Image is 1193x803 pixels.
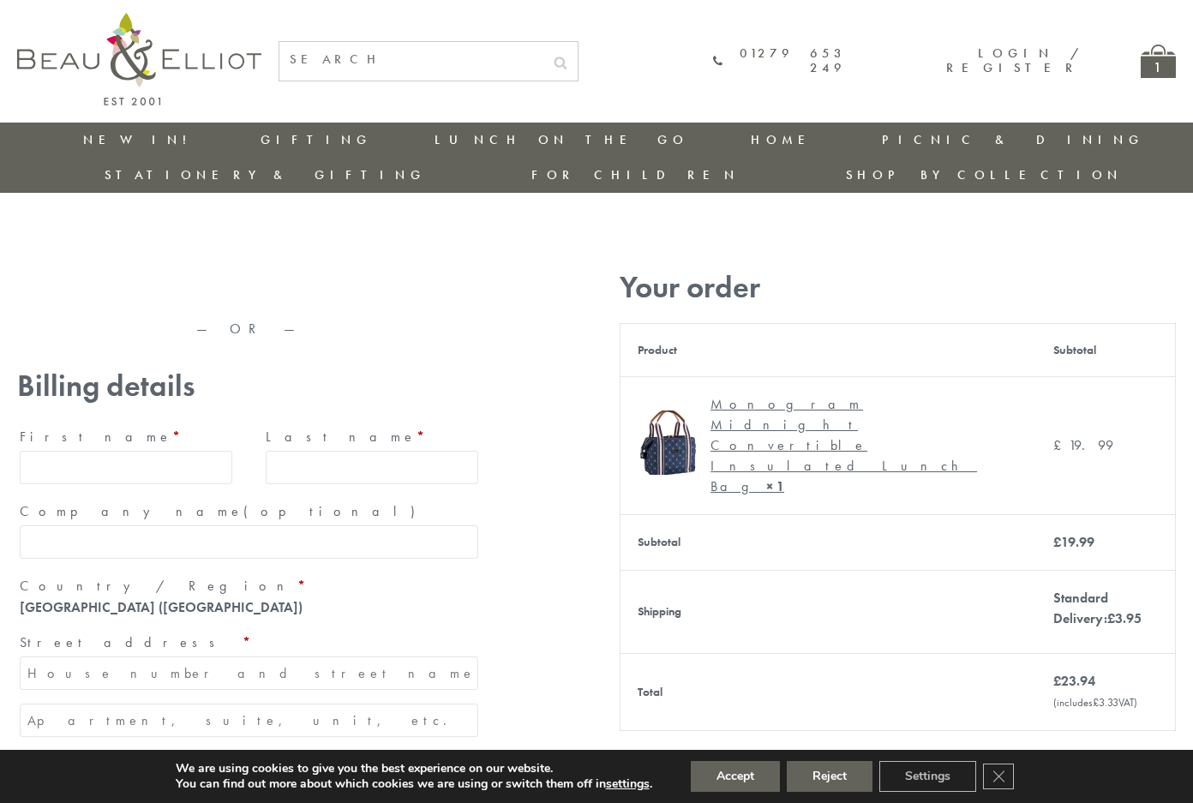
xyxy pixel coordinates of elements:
[620,323,1036,376] th: Product
[691,761,780,792] button: Accept
[20,498,478,525] label: Company name
[1093,695,1118,710] span: 3.33
[531,166,740,183] a: For Children
[620,570,1036,653] th: Shipping
[713,46,846,76] a: 01279 653 249
[1107,609,1142,627] bdi: 3.95
[83,131,198,148] a: New in!
[20,598,303,616] strong: [GEOGRAPHIC_DATA] ([GEOGRAPHIC_DATA])
[20,629,478,656] label: Street address
[1036,323,1176,376] th: Subtotal
[882,131,1144,148] a: Picnic & Dining
[243,502,425,520] span: (optional)
[1053,672,1095,690] bdi: 23.94
[1141,45,1176,78] a: 1
[606,776,650,792] button: settings
[17,321,481,337] p: — OR —
[1053,695,1137,710] small: (includes VAT)
[249,263,483,304] iframe: Secure express checkout frame
[14,263,248,304] iframe: Secure express checkout frame
[620,270,1176,305] h3: Your order
[638,394,1019,497] a: Monogram Midnight Convertible Lunch Bag Monogram Midnight Convertible Insulated Lunch Bag× 1
[1053,436,1113,454] bdi: 19.99
[638,410,702,475] img: Monogram Midnight Convertible Lunch Bag
[1053,533,1094,551] bdi: 19.99
[20,423,232,451] label: First name
[20,656,478,690] input: House number and street name
[105,166,426,183] a: Stationery & Gifting
[435,131,688,148] a: Lunch On The Go
[751,131,819,148] a: Home
[620,514,1036,570] th: Subtotal
[710,394,1006,497] div: Monogram Midnight Convertible Insulated Lunch Bag
[1053,672,1061,690] span: £
[620,653,1036,730] th: Total
[17,369,481,404] h3: Billing details
[879,761,976,792] button: Settings
[983,764,1014,789] button: Close GDPR Cookie Banner
[787,761,872,792] button: Reject
[846,166,1123,183] a: Shop by collection
[1053,533,1061,551] span: £
[766,477,784,495] strong: × 1
[946,45,1081,76] a: Login / Register
[1093,695,1099,710] span: £
[261,131,372,148] a: Gifting
[176,761,652,776] p: We are using cookies to give you the best experience on our website.
[20,704,478,737] input: Apartment, suite, unit, etc. (optional)
[17,13,261,105] img: logo
[20,572,478,600] label: Country / Region
[176,776,652,792] p: You can find out more about which cookies we are using or switch them off in .
[279,42,543,77] input: SEARCH
[1053,436,1069,454] span: £
[266,423,478,451] label: Last name
[1107,609,1115,627] span: £
[1053,589,1142,627] label: Standard Delivery:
